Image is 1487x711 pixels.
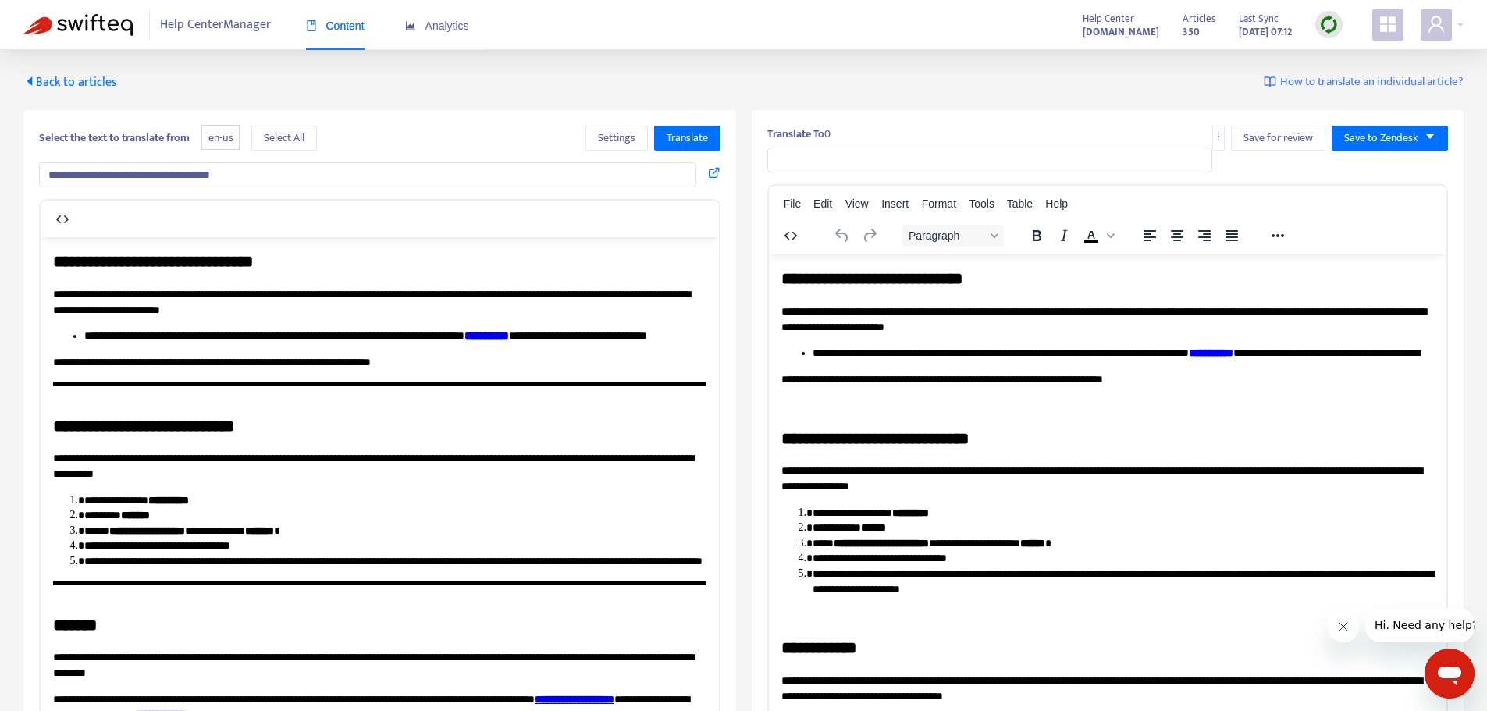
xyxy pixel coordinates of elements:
span: Tools [969,197,994,210]
span: View [845,197,869,210]
span: Save for review [1243,130,1313,147]
img: Swifteq [23,14,133,36]
span: File [784,197,802,210]
span: Help [1045,197,1068,210]
span: Last Sync [1239,10,1279,27]
button: Reveal or hide additional toolbar items [1265,225,1291,247]
button: Select All [251,126,317,151]
span: Paragraph [909,229,985,242]
iframe: Message from company [1365,608,1475,642]
button: Bold [1023,225,1050,247]
img: image-link [1264,76,1276,88]
button: Save to Zendeskcaret-down [1332,126,1448,151]
span: caret-down [1425,131,1435,142]
button: Align right [1191,225,1218,247]
span: Help Center [1083,10,1134,27]
span: appstore [1378,15,1397,34]
span: Table [1007,197,1033,210]
span: Translate [667,130,708,147]
a: How to translate an individual article? [1264,73,1464,91]
span: Edit [813,197,832,210]
iframe: Close message [1328,611,1359,642]
span: Hi. Need any help? [9,11,112,23]
button: Translate [654,126,720,151]
button: Justify [1218,225,1245,247]
div: Text color Black [1078,225,1117,247]
span: Settings [598,130,635,147]
span: Help Center Manager [160,10,271,40]
strong: 350 [1183,23,1200,41]
span: Format [922,197,956,210]
b: Select the text to translate from [39,129,190,147]
button: Block Paragraph [902,225,1004,247]
span: Articles [1183,10,1215,27]
span: Content [306,20,365,32]
div: 0 [767,126,1449,142]
span: book [306,20,317,31]
strong: [DATE] 07:12 [1239,23,1292,41]
button: Undo [829,225,856,247]
span: Select All [264,130,304,147]
span: area-chart [405,20,416,31]
span: caret-left [23,75,36,87]
a: [DOMAIN_NAME] [1083,23,1159,41]
button: Align left [1137,225,1163,247]
span: Insert [881,197,909,210]
button: Redo [856,225,883,247]
b: Translate To [767,125,824,143]
span: more [1213,131,1224,142]
button: Italic [1051,225,1077,247]
button: Save for review [1231,126,1325,151]
span: How to translate an individual article? [1280,73,1464,91]
span: Back to articles [23,72,117,93]
button: Settings [585,126,648,151]
button: more [1212,126,1225,151]
span: en-us [201,125,240,151]
span: Analytics [405,20,469,32]
span: Save to Zendesk [1344,130,1418,147]
button: Align center [1164,225,1190,247]
img: sync.dc5367851b00ba804db3.png [1319,15,1339,34]
iframe: Button to launch messaging window [1425,649,1475,699]
span: user [1427,15,1446,34]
